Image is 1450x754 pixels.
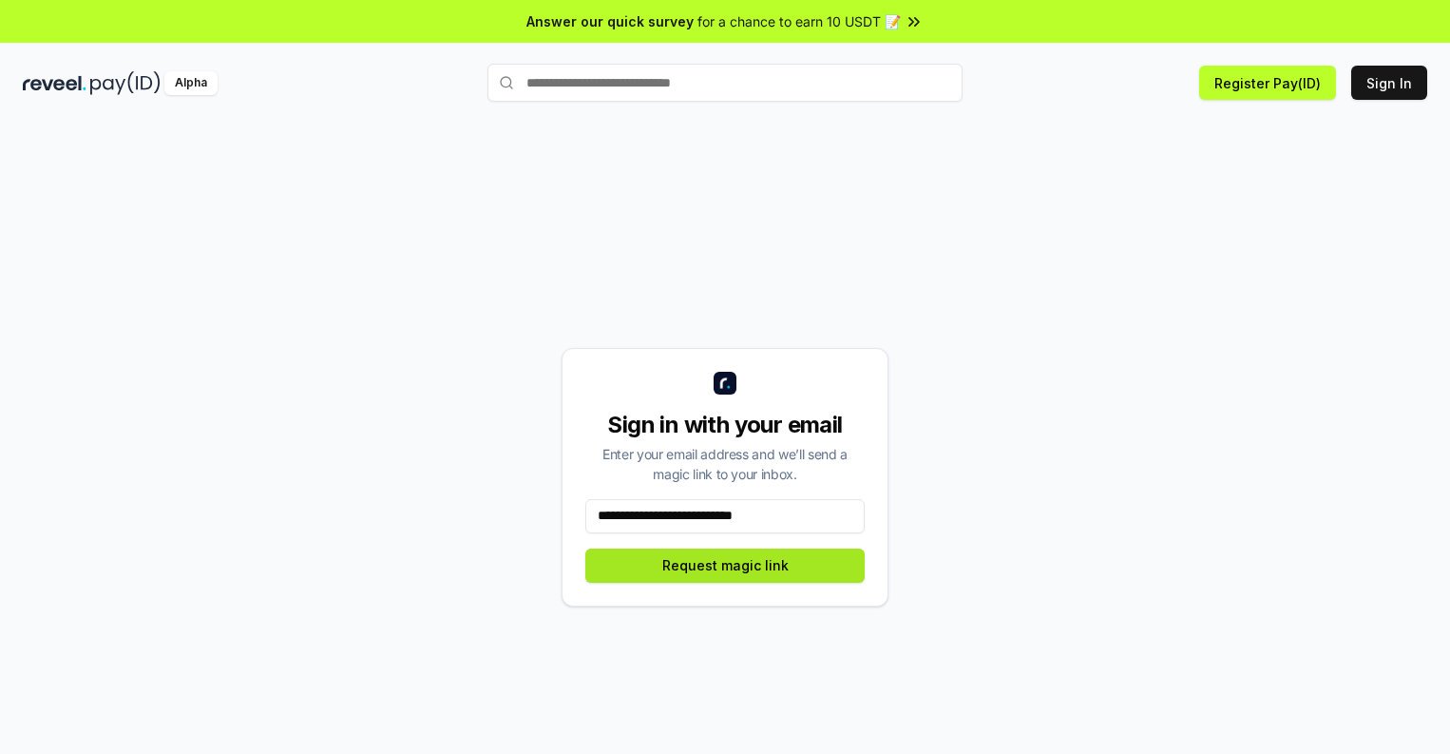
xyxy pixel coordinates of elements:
span: for a chance to earn 10 USDT 📝 [697,11,901,31]
div: Alpha [164,71,218,95]
button: Register Pay(ID) [1199,66,1336,100]
div: Enter your email address and we’ll send a magic link to your inbox. [585,444,865,484]
button: Request magic link [585,549,865,583]
div: Sign in with your email [585,410,865,440]
img: logo_small [714,372,736,395]
span: Answer our quick survey [526,11,694,31]
button: Sign In [1351,66,1427,100]
img: pay_id [90,71,161,95]
img: reveel_dark [23,71,86,95]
